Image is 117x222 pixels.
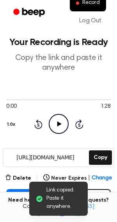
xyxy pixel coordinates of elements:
[5,174,31,182] button: Delete
[43,174,112,182] button: Never Expires|Change
[46,186,82,211] span: Link copied. Paste it anywhere.
[6,103,16,111] span: 0:00
[92,174,112,182] span: Change
[6,38,111,47] h1: Your Recording is Ready
[6,53,111,73] p: Copy the link and paste it anywhere
[101,103,111,111] span: 1:28
[89,150,112,165] button: Copy
[8,5,52,20] a: Beep
[6,118,18,131] button: 1.0x
[71,11,109,30] a: Log Out
[38,204,94,217] a: [EMAIL_ADDRESS][DOMAIN_NAME]
[5,204,112,217] span: Contact us
[88,174,90,182] span: |
[36,173,39,183] span: |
